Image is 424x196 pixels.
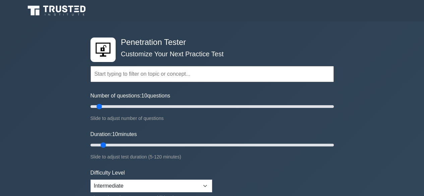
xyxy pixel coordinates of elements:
div: Slide to adjust test duration (5-120 minutes) [90,153,334,161]
label: Number of questions: questions [90,92,170,100]
span: 10 [141,93,147,99]
h4: Penetration Tester [118,38,301,47]
input: Start typing to filter on topic or concept... [90,66,334,82]
label: Difficulty Level [90,169,125,177]
label: Duration: minutes [90,130,137,138]
span: 10 [112,131,118,137]
div: Slide to adjust number of questions [90,114,334,122]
